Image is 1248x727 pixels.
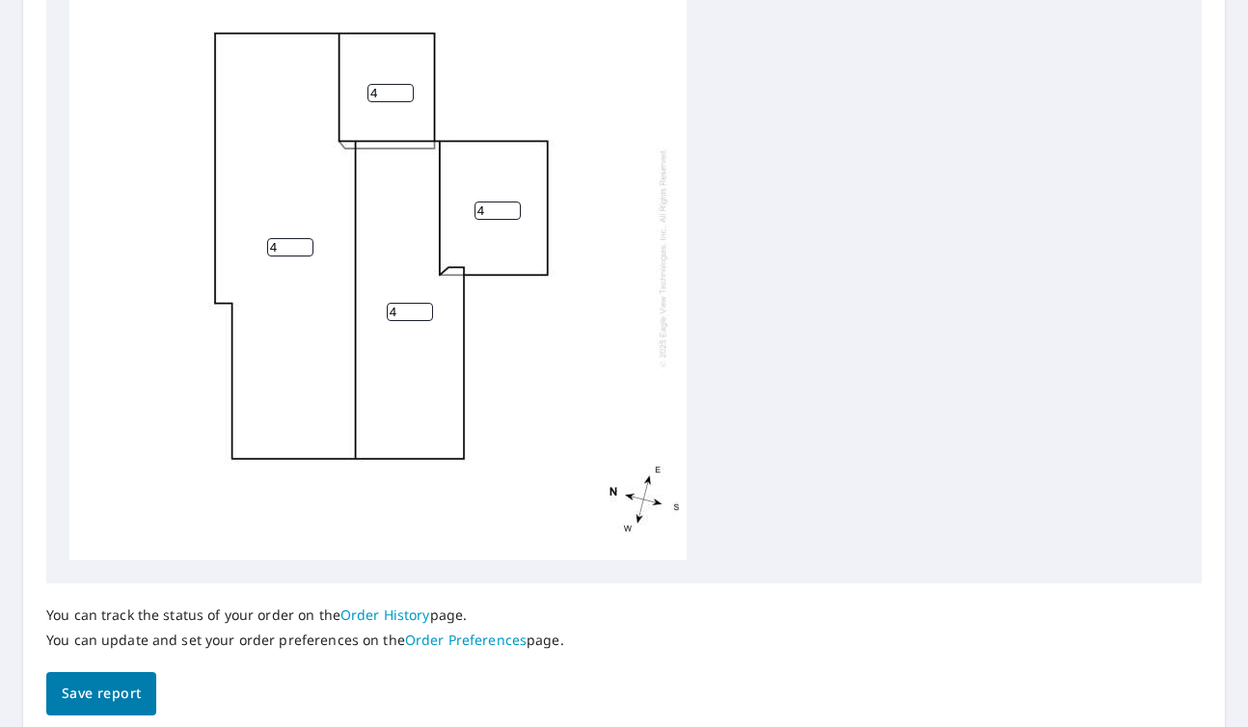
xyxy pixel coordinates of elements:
p: You can track the status of your order on the page. [46,606,564,624]
button: Save report [46,672,156,715]
p: You can update and set your order preferences on the page. [46,632,564,649]
a: Order Preferences [405,631,527,649]
a: Order History [340,606,430,624]
span: Save report [62,682,141,706]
